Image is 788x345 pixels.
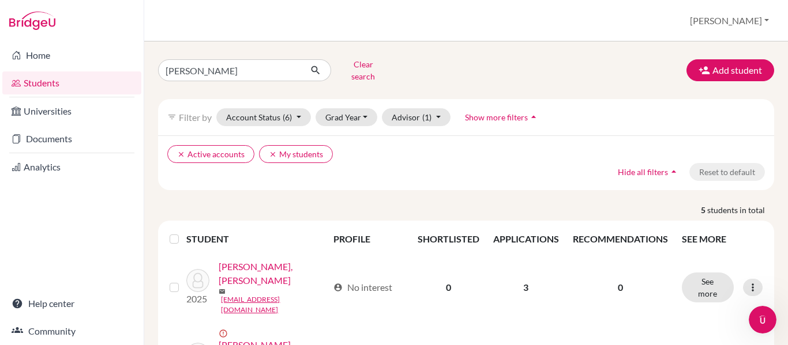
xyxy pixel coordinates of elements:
[608,163,689,181] button: Hide all filtersarrow_drop_up
[701,204,707,216] strong: 5
[2,156,141,179] a: Analytics
[331,55,395,85] button: Clear search
[686,59,774,81] button: Add student
[186,269,209,292] img: Cárdenas Rivera, Víctor Hugo
[682,272,734,302] button: See more
[158,59,301,81] input: Find student by name...
[2,71,141,94] a: Students
[528,111,539,123] i: arrow_drop_up
[422,112,431,122] span: (1)
[2,100,141,123] a: Universities
[486,253,566,322] td: 3
[685,10,774,32] button: [PERSON_NAME]
[316,108,378,126] button: Grad Year
[411,225,486,253] th: SHORTLISTED
[179,112,212,123] span: Filter by
[216,108,311,126] button: Account Status(6)
[333,283,343,292] span: account_circle
[689,163,765,181] button: Reset to default
[219,329,230,338] span: error_outline
[9,12,55,30] img: Bridge-U
[2,44,141,67] a: Home
[186,292,209,306] p: 2025
[749,306,776,333] iframe: Intercom live chat
[259,145,333,163] button: clearMy students
[675,225,770,253] th: SEE MORE
[2,292,141,315] a: Help center
[707,204,774,216] span: students in total
[573,280,668,294] p: 0
[455,108,549,126] button: Show more filtersarrow_drop_up
[2,127,141,150] a: Documents
[382,108,451,126] button: Advisor(1)
[618,167,668,177] span: Hide all filters
[2,320,141,343] a: Community
[668,166,680,177] i: arrow_drop_up
[186,225,327,253] th: STUDENT
[333,280,392,294] div: No interest
[219,288,226,295] span: mail
[283,112,292,122] span: (6)
[167,112,177,122] i: filter_list
[269,150,277,158] i: clear
[219,260,328,287] a: [PERSON_NAME], [PERSON_NAME]
[465,112,528,122] span: Show more filters
[167,145,254,163] button: clearActive accounts
[486,225,566,253] th: APPLICATIONS
[566,225,675,253] th: RECOMMENDATIONS
[327,225,410,253] th: PROFILE
[411,253,486,322] td: 0
[177,150,185,158] i: clear
[221,294,328,315] a: [EMAIL_ADDRESS][DOMAIN_NAME]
